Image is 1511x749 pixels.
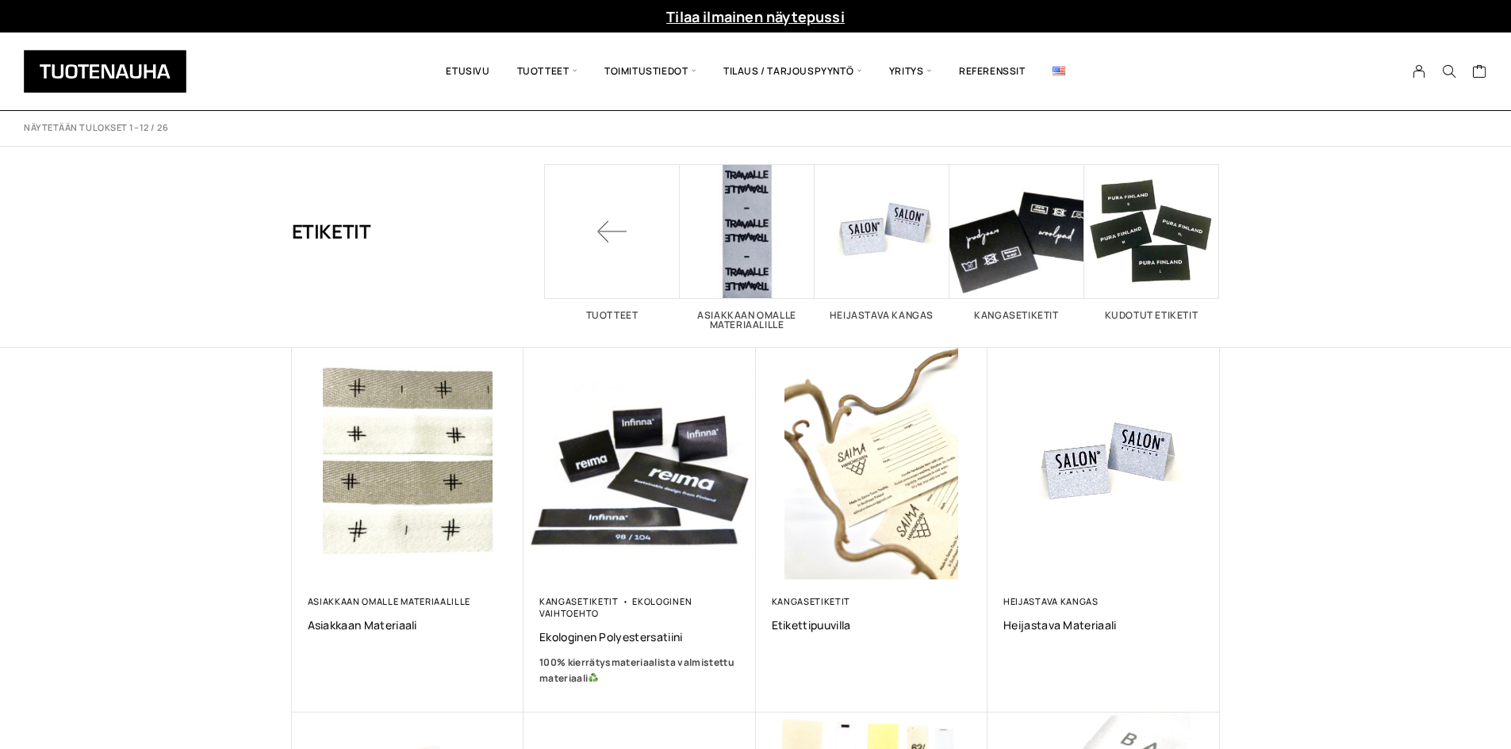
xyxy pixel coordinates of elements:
[591,44,710,98] span: Toimitustiedot
[1084,164,1219,320] a: Visit product category Kudotut etiketit
[539,595,692,619] a: Ekologinen vaihtoehto
[24,122,168,134] p: Näytetään tulokset 1–12 / 26
[815,311,949,320] h2: Heijastava kangas
[539,655,740,686] a: 100% kierrätysmateriaalista valmistettu materiaali♻️
[949,311,1084,320] h2: Kangasetiketit
[308,595,471,607] a: Asiakkaan omalle materiaalille
[876,44,945,98] span: Yritys
[504,44,591,98] span: Tuotteet
[432,44,503,98] a: Etusivu
[710,44,876,98] span: Tilaus / Tarjouspyyntö
[539,595,619,607] a: Kangasetiketit
[680,164,815,330] a: Visit product category Asiakkaan omalle materiaalille
[815,164,949,320] a: Visit product category Heijastava kangas
[949,164,1084,320] a: Visit product category Kangasetiketit
[1404,64,1435,78] a: My Account
[1003,617,1204,632] a: Heijastava materiaali
[666,7,845,26] a: Tilaa ilmainen näytepussi
[545,311,680,320] h2: Tuotteet
[24,50,186,93] img: Tuotenauha Oy
[308,617,508,632] a: Asiakkaan materiaali
[1472,63,1487,82] a: Cart
[772,595,851,607] a: Kangasetiketit
[539,629,740,644] a: Ekologinen polyestersatiini
[1084,311,1219,320] h2: Kudotut etiketit
[589,673,598,682] img: ♻️
[772,617,972,632] a: Etikettipuuvilla
[945,44,1039,98] a: Referenssit
[545,164,680,320] a: Tuotteet
[1053,67,1065,75] img: English
[292,164,371,299] h1: Etiketit
[539,655,734,685] b: 100% kierrätysmateriaalista valmistettu materiaali
[680,311,815,330] h2: Asiakkaan omalle materiaalille
[1434,64,1464,78] button: Search
[1003,595,1099,607] a: Heijastava kangas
